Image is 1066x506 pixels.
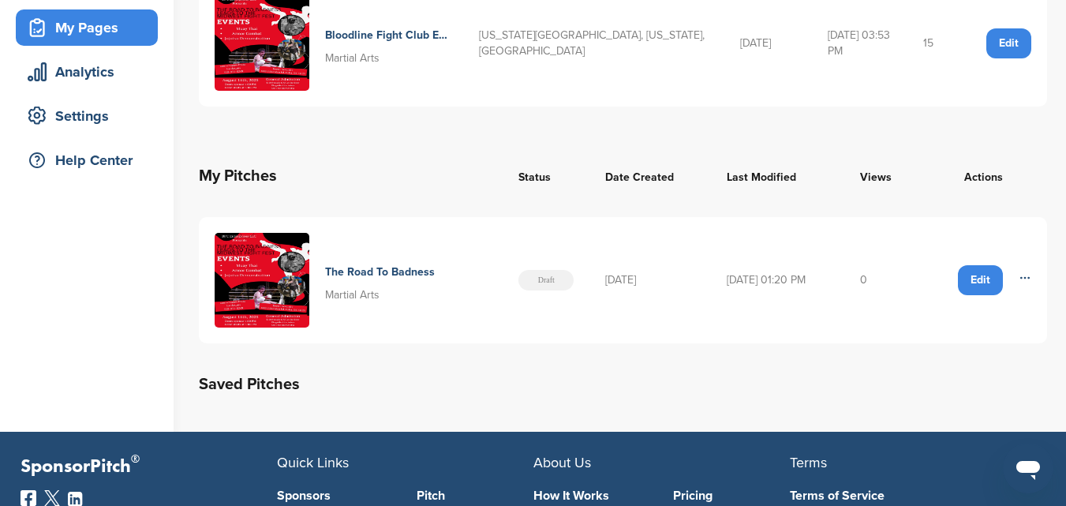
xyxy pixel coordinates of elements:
[16,9,158,46] a: My Pages
[790,489,1023,502] a: Terms of Service
[790,454,827,471] span: Terms
[589,217,710,343] td: [DATE]
[21,490,36,506] img: Facebook
[518,270,574,290] span: Draft
[711,148,844,204] th: Last Modified
[533,454,591,471] span: About Us
[16,98,158,134] a: Settings
[958,265,1003,295] a: Edit
[16,54,158,90] a: Analytics
[44,490,60,506] img: Twitter
[986,28,1031,58] a: Edit
[711,217,844,343] td: [DATE] 01:20 PM
[199,148,503,204] th: My Pitches
[589,148,710,204] th: Date Created
[503,148,589,204] th: Status
[199,372,1047,397] h2: Saved Pitches
[673,489,790,502] a: Pricing
[215,233,309,328] img: 1aff82cd 84d8 443d af1d a095d732faaf (1)
[21,455,277,478] p: SponsorPitch
[325,264,435,281] h4: The Road To Badness
[417,489,533,502] a: Pitch
[533,489,650,502] a: How It Works
[24,102,158,130] div: Settings
[325,288,380,302] span: Martial Arts
[215,233,487,328] a: 1aff82cd 84d8 443d af1d a095d732faaf (1) The Road To Badness Martial Arts
[24,13,158,42] div: My Pages
[277,454,349,471] span: Quick Links
[920,148,1047,204] th: Actions
[16,142,158,178] a: Help Center
[277,489,394,502] a: Sponsors
[325,27,447,44] h4: Bloodline Fight Club Enterprises Llc
[24,58,158,86] div: Analytics
[844,217,921,343] td: 0
[844,148,921,204] th: Views
[24,146,158,174] div: Help Center
[325,51,380,65] span: Martial Arts
[1003,443,1053,493] iframe: Button to launch messaging window
[131,449,140,469] span: ®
